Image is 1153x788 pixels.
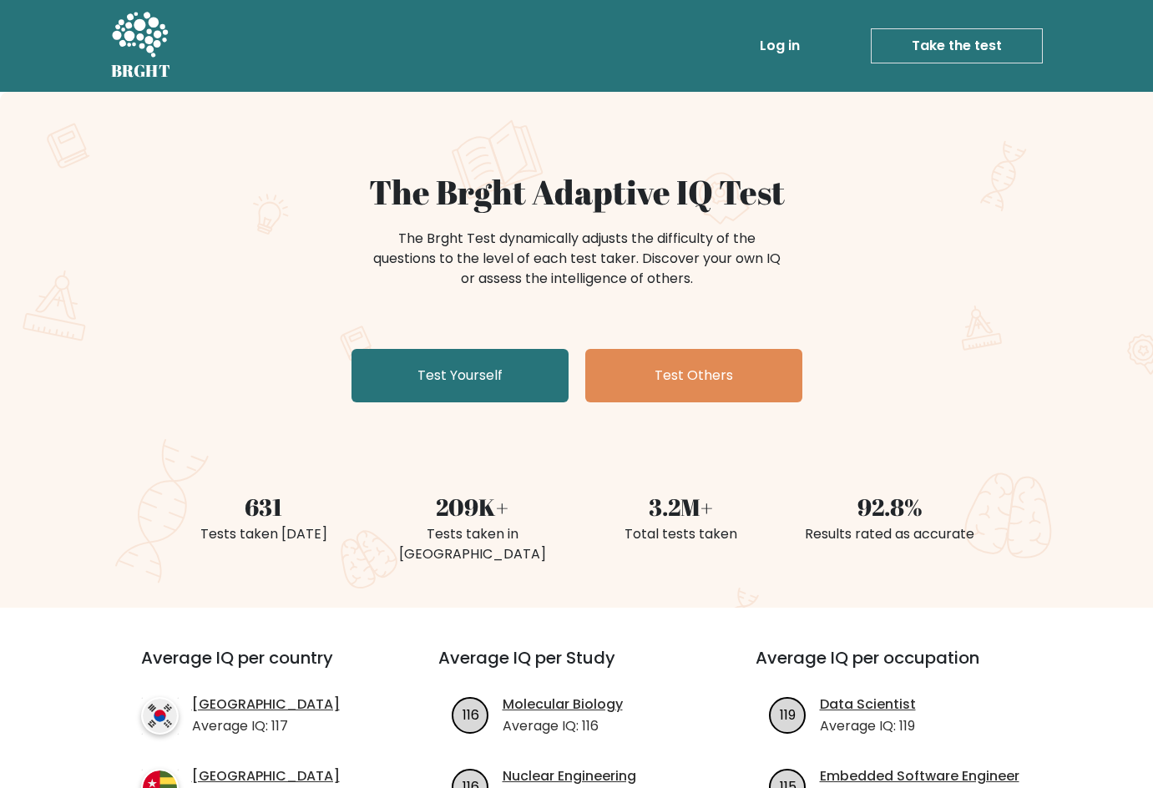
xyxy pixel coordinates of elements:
h3: Average IQ per country [141,648,378,688]
a: [GEOGRAPHIC_DATA] [192,766,340,786]
a: Log in [753,29,807,63]
h3: Average IQ per Study [438,648,716,688]
div: Total tests taken [587,524,776,544]
a: Test Others [585,349,802,402]
a: Test Yourself [351,349,569,402]
text: 116 [462,705,478,724]
div: Tests taken in [GEOGRAPHIC_DATA] [378,524,567,564]
div: The Brght Test dynamically adjusts the difficulty of the questions to the level of each test take... [368,229,786,289]
p: Average IQ: 119 [820,716,916,736]
div: 209K+ [378,489,567,524]
h3: Average IQ per occupation [756,648,1033,688]
p: Average IQ: 116 [503,716,623,736]
a: Molecular Biology [503,695,623,715]
h5: BRGHT [111,61,171,81]
text: 119 [780,705,796,724]
div: 92.8% [796,489,984,524]
a: Take the test [871,28,1043,63]
div: Tests taken [DATE] [169,524,358,544]
div: Results rated as accurate [796,524,984,544]
img: country [141,697,179,735]
h1: The Brght Adaptive IQ Test [169,172,984,212]
a: Embedded Software Engineer [820,766,1019,786]
a: [GEOGRAPHIC_DATA] [192,695,340,715]
p: Average IQ: 117 [192,716,340,736]
div: 3.2M+ [587,489,776,524]
a: BRGHT [111,7,171,85]
div: 631 [169,489,358,524]
a: Data Scientist [820,695,916,715]
a: Nuclear Engineering [503,766,636,786]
